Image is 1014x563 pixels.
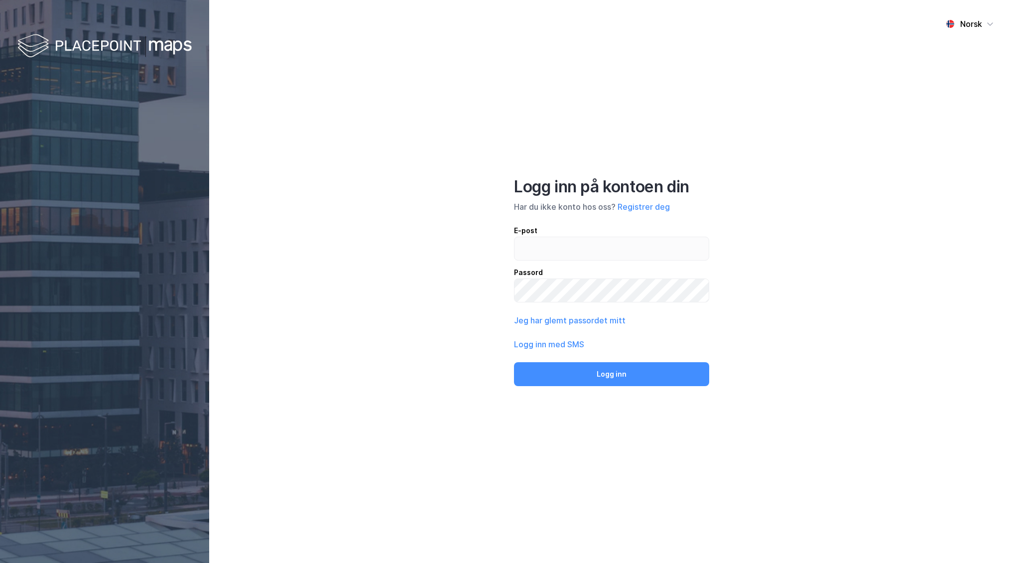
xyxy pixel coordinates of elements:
[514,338,584,350] button: Logg inn med SMS
[514,177,709,197] div: Logg inn på kontoen din
[514,267,709,279] div: Passord
[618,201,670,213] button: Registrer deg
[514,225,709,237] div: E-post
[514,201,709,213] div: Har du ikke konto hos oss?
[514,314,626,326] button: Jeg har glemt passordet mitt
[960,18,982,30] div: Norsk
[17,32,192,61] img: logo-white.f07954bde2210d2a523dddb988cd2aa7.svg
[514,362,709,386] button: Logg inn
